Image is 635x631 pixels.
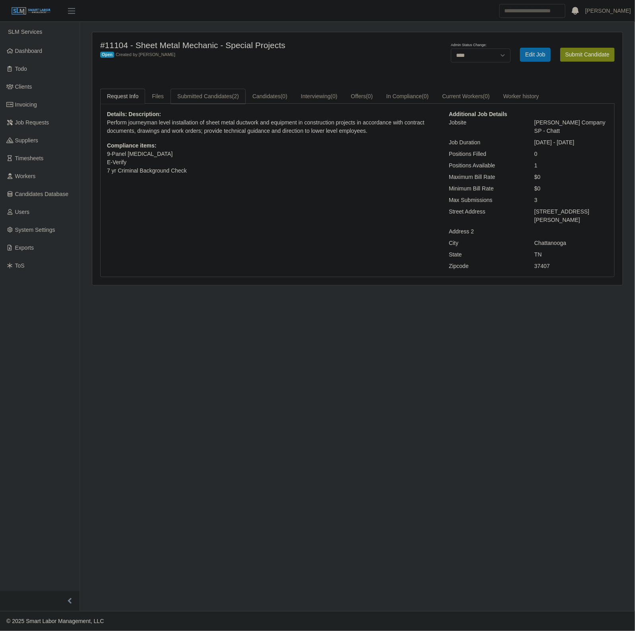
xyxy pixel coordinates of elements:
[528,150,614,158] div: 0
[499,4,565,18] input: Search
[15,245,34,251] span: Exports
[528,173,614,181] div: $0
[435,89,497,104] a: Current Workers
[422,93,429,99] span: (0)
[528,239,614,247] div: Chattanooga
[15,83,32,90] span: Clients
[443,227,528,236] div: Address 2
[380,89,436,104] a: In Compliance
[528,184,614,193] div: $0
[528,262,614,270] div: 37407
[443,250,528,259] div: State
[15,191,69,197] span: Candidates Database
[15,101,37,108] span: Invoicing
[116,52,175,57] span: Created by [PERSON_NAME]
[15,173,36,179] span: Workers
[232,93,239,99] span: (2)
[528,161,614,170] div: 1
[528,208,614,224] div: [STREET_ADDRESS][PERSON_NAME]
[100,89,145,104] a: Request Info
[15,227,55,233] span: System Settings
[560,48,615,62] button: Submit Candidate
[107,158,437,167] li: E-Verify
[8,29,42,35] span: SLM Services
[443,262,528,270] div: Zipcode
[331,93,338,99] span: (0)
[443,208,528,224] div: Street Address
[281,93,287,99] span: (0)
[528,250,614,259] div: TN
[443,138,528,147] div: Job Duration
[483,93,490,99] span: (0)
[528,118,614,135] div: [PERSON_NAME] Company SP - Chatt
[107,167,437,175] li: 7 yr Criminal Background Check
[15,48,43,54] span: Dashboard
[128,111,161,117] b: Description:
[366,93,373,99] span: (0)
[11,7,51,16] img: SLM Logo
[451,43,487,48] label: Admin Status Change:
[344,89,380,104] a: Offers
[15,155,44,161] span: Timesheets
[15,66,27,72] span: Todo
[520,48,551,62] a: Edit Job
[145,89,171,104] a: Files
[443,184,528,193] div: Minimum Bill Rate
[15,209,30,215] span: Users
[497,89,546,104] a: Worker history
[246,89,294,104] a: Candidates
[585,7,631,15] a: [PERSON_NAME]
[100,40,395,50] h4: #11104 - Sheet Metal Mechanic - Special Projects
[528,138,614,147] div: [DATE] - [DATE]
[15,119,49,126] span: Job Requests
[107,150,437,158] li: 9-Panel [MEDICAL_DATA]
[443,196,528,204] div: Max Submissions
[15,262,25,269] span: ToS
[449,111,507,117] b: Additional Job Details
[107,142,156,149] b: Compliance items:
[6,618,104,624] span: © 2025 Smart Labor Management, LLC
[528,196,614,204] div: 3
[443,173,528,181] div: Maximum Bill Rate
[15,137,38,144] span: Suppliers
[443,161,528,170] div: Positions Available
[107,111,127,117] b: Details:
[443,118,528,135] div: Jobsite
[107,118,437,135] p: Perform journeyman level installation of sheet metal ductwork and equipment in construction proje...
[171,89,246,104] a: Submitted Candidates
[443,150,528,158] div: Positions Filled
[100,52,114,58] span: Open
[294,89,344,104] a: Interviewing
[443,239,528,247] div: City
